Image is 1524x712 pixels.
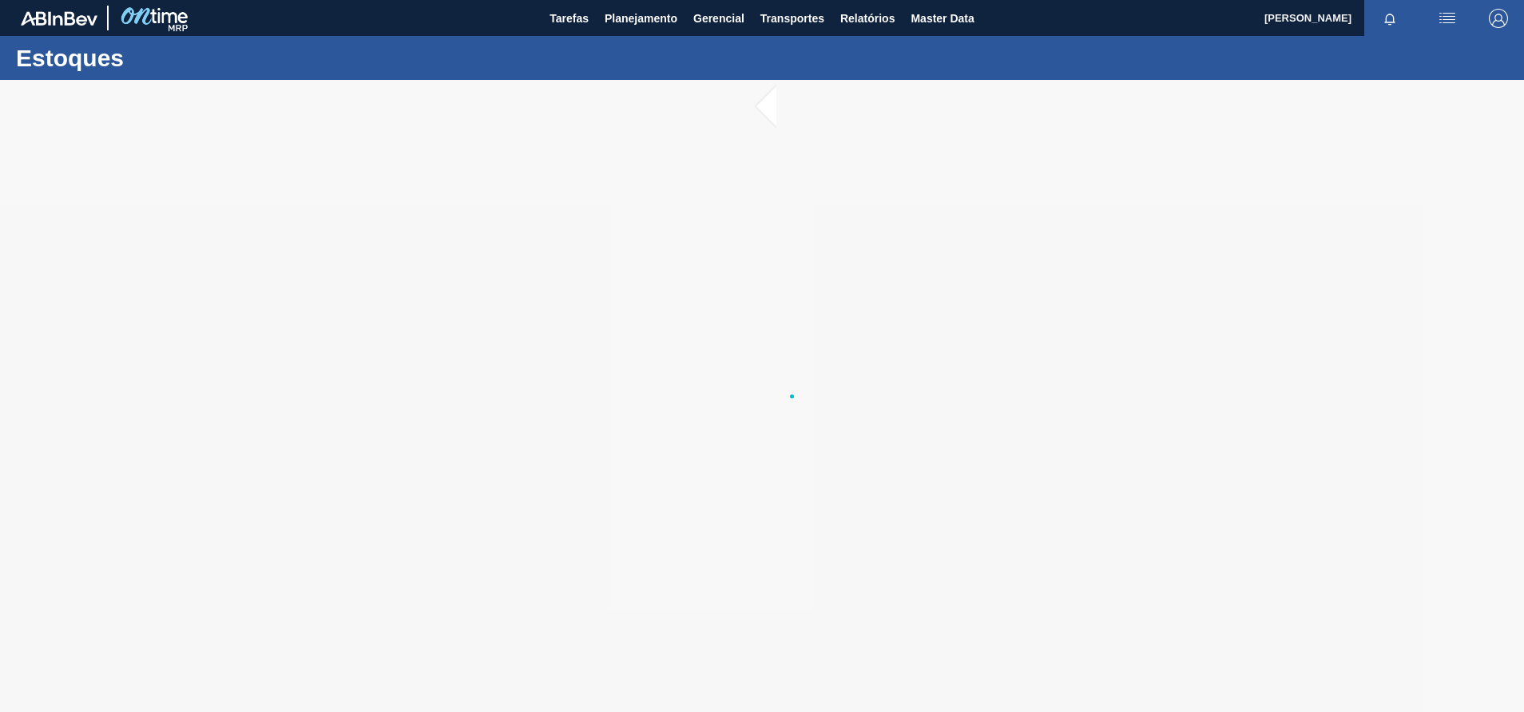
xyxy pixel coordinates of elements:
[840,9,895,28] span: Relatórios
[1364,7,1415,30] button: Notificações
[21,11,97,26] img: TNhmsLtSVTkK8tSr43FrP2fwEKptu5GPRR3wAAAABJRU5ErkJggg==
[693,9,744,28] span: Gerencial
[911,9,974,28] span: Master Data
[550,9,589,28] span: Tarefas
[1438,9,1457,28] img: userActions
[1489,9,1508,28] img: Logout
[605,9,677,28] span: Planejamento
[16,49,300,67] h1: Estoques
[760,9,824,28] span: Transportes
